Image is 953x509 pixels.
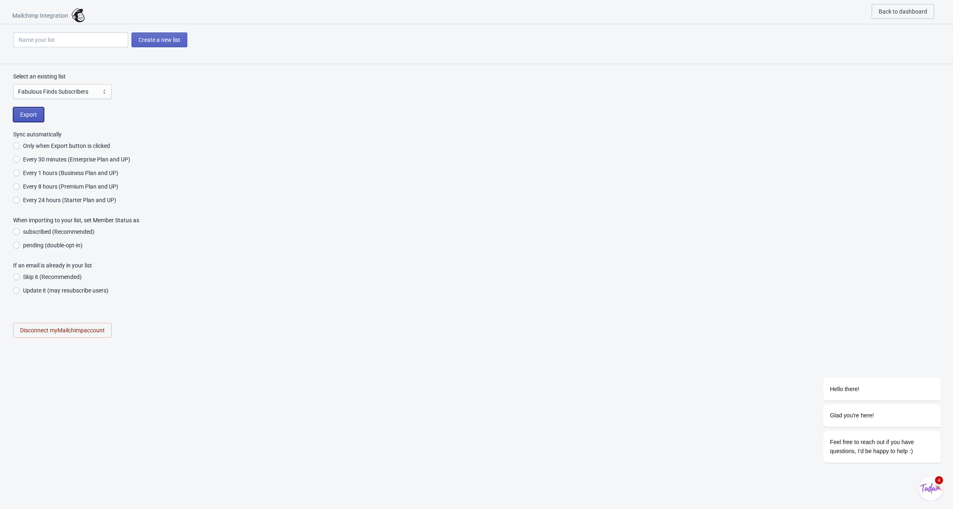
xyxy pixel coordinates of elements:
button: Create a new list [131,32,187,47]
span: Update it (may resubscribe users) [23,286,108,295]
span: Skip it (Recommended) [23,273,82,281]
legend: Sync automatically [13,130,62,138]
span: Only when Export button is clicked [23,142,110,150]
span: Disconnect my Mailchimp account [20,327,105,334]
img: mailchimp.png [71,8,86,23]
button: Back to dashboard [872,4,934,19]
span: Mailchimp Integration [12,12,68,20]
span: Every 8 hours (Premium Plan and UP) [23,182,118,191]
button: Disconnect myMailchimpaccount [13,323,112,338]
span: Every 1 hours (Business Plan and UP) [23,169,118,177]
span: subscribed (Recommended) [23,228,94,236]
span: Create a new list [138,37,180,43]
span: Every 24 hours (Starter Plan and UP) [23,196,116,204]
button: Export [13,107,44,122]
iframe: chat widget [918,476,945,501]
iframe: chat widget [797,304,945,472]
span: Every 30 minutes (Enterprise Plan and UP) [23,155,130,164]
span: Export [20,111,37,118]
label: Select an existing list [13,72,66,81]
legend: When importing to your list, set Member Status as [13,216,139,224]
span: Back to dashboard [879,8,927,15]
legend: If an email is already in your list [13,261,92,269]
span: pending (double-opt-in) [23,241,83,249]
input: Name your list [13,32,128,47]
